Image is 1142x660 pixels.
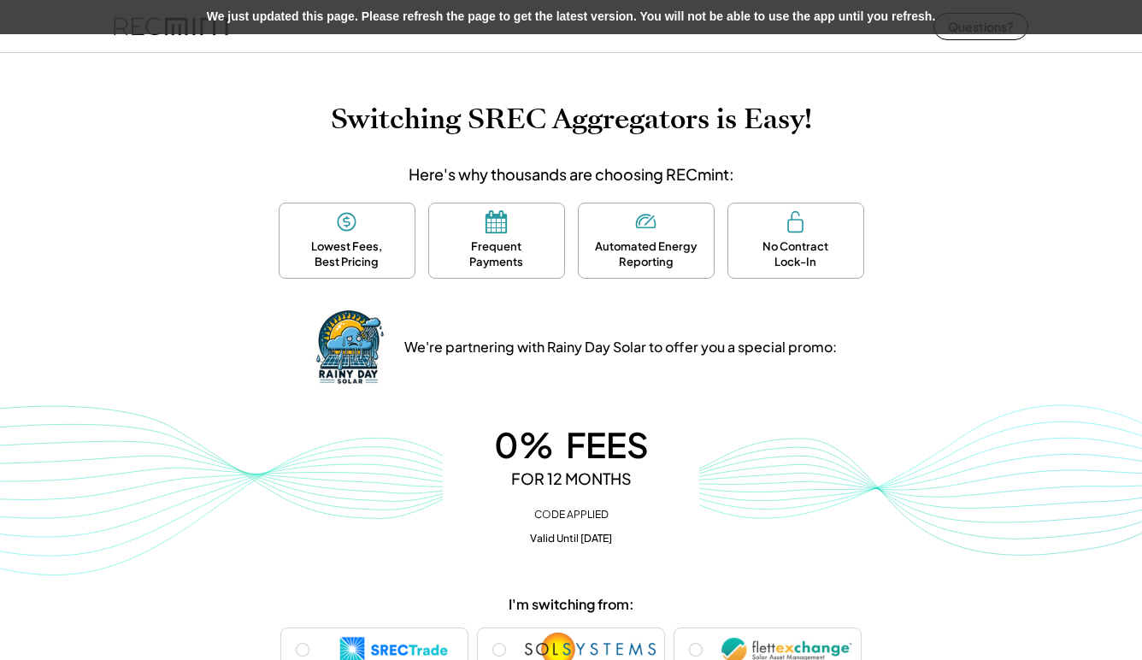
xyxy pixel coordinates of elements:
[460,469,682,488] div: FOR 12 MONTHS
[404,337,837,357] div: We're partnering with Rainy Day Solar to offer you a special promo:
[460,424,682,465] div: 0% FEES
[586,239,707,269] div: Automated Energy Reporting
[460,509,682,521] div: CODE APPLIED
[17,103,1125,136] h1: Switching SREC Aggregators is Easy!
[509,595,634,614] div: I'm switching from:
[436,239,557,269] div: Frequent Payments
[306,304,391,390] img: DALL%C2%B7E%202023-11-28%2009.08.28%20-%20Design%20a%20professional%20yet%20satirical%20logo%20fo...
[735,239,856,269] div: No Contract Lock-In
[460,533,682,545] div: Valid Until [DATE]
[286,239,408,269] div: Lowest Fees, Best Pricing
